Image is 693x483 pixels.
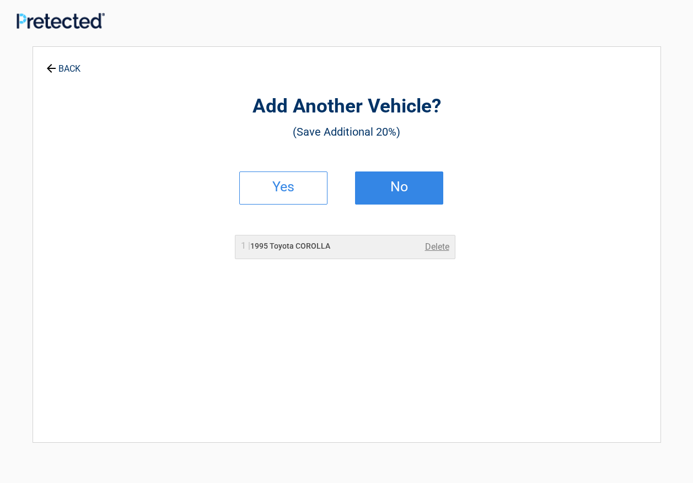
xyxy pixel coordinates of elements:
[367,183,432,191] h2: No
[44,54,83,73] a: BACK
[425,240,449,254] a: Delete
[94,122,600,141] h3: (Save Additional 20%)
[241,240,330,252] h2: 1995 Toyota COROLLA
[241,240,250,251] span: 1 |
[94,94,600,120] h2: Add Another Vehicle?
[17,13,105,29] img: Main Logo
[251,183,316,191] h2: Yes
